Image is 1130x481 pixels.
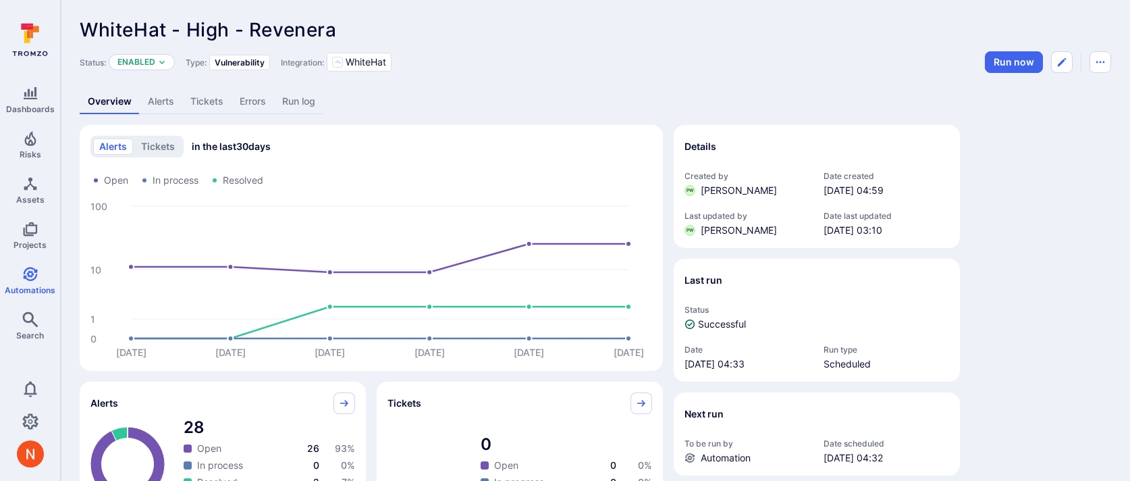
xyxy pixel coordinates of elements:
[209,55,270,70] div: Vulnerability
[90,313,95,325] text: 1
[414,347,445,358] text: [DATE]
[5,285,55,295] span: Automations
[514,347,544,358] text: [DATE]
[135,138,181,155] button: tickets
[274,89,323,114] a: Run log
[223,174,263,187] span: Resolved
[232,89,274,114] a: Errors
[90,264,101,276] text: 10
[387,397,421,410] span: Tickets
[80,89,140,114] a: Overview
[20,149,41,159] span: Risks
[684,185,695,196] div: Peter Wake
[684,140,716,153] h2: Details
[16,195,45,205] span: Assets
[116,347,146,358] text: [DATE]
[17,440,44,467] div: Neeren Patki
[80,18,337,41] span: WhiteHat - High - Revenera
[90,201,107,212] text: 100
[197,442,221,455] span: Open
[80,57,106,68] span: Status:
[674,259,960,382] section: Last run widget
[341,459,355,471] span: 0 %
[6,104,55,114] span: Dashboards
[182,89,232,114] a: Tickets
[1051,51,1073,73] button: Edit automation
[701,184,777,197] span: [PERSON_NAME]
[153,174,198,187] span: In process
[824,451,949,465] span: [DATE] 04:32
[315,347,345,358] text: [DATE]
[638,459,652,471] span: 0 %
[610,459,616,471] span: 0
[614,347,644,358] text: [DATE]
[90,397,118,410] span: Alerts
[93,138,133,155] button: alerts
[698,318,746,331] span: Successful
[158,58,166,66] button: Expand dropdown
[17,440,44,467] img: ACg8ocIprwjrgDQnDsNSk9Ghn5p5-B8DpAKWoJ5Gi9syOE4K59tr4Q=s96-c
[184,417,355,438] span: total
[117,57,155,68] button: Enabled
[192,140,271,153] span: in the last 30 days
[281,57,324,68] span: Integration:
[335,442,355,454] span: 93 %
[824,357,949,371] span: Scheduled
[684,225,695,236] div: Peter Wake
[985,51,1043,73] button: Run automation
[80,89,1111,114] div: Automation tabs
[824,345,949,355] span: Run type
[494,459,518,472] span: Open
[14,240,47,250] span: Projects
[80,125,663,371] div: Alerts/Tickets trend
[481,434,652,455] span: total
[1089,51,1111,73] button: Automation menu
[104,174,128,187] span: Open
[824,171,949,181] span: Date created
[684,211,810,221] span: Last updated by
[313,459,319,471] span: 0
[16,330,44,340] span: Search
[824,184,949,197] span: [DATE] 04:59
[307,442,319,454] span: 26
[346,55,386,69] span: WhiteHat
[701,451,751,465] span: Automation
[684,171,810,181] span: Created by
[684,345,810,355] span: Date
[684,407,724,421] h2: Next run
[684,274,722,287] h2: Last run
[701,224,777,237] span: [PERSON_NAME]
[824,211,949,221] span: Date last updated
[684,357,810,371] span: [DATE] 04:33
[674,125,960,248] section: Details widget
[186,57,207,68] span: Type:
[90,333,97,345] text: 0
[824,438,949,449] span: Date scheduled
[197,459,243,472] span: In process
[684,438,810,449] span: To be run by
[684,305,949,315] span: Status
[215,347,246,358] text: [DATE]
[140,89,182,114] a: Alerts
[674,393,960,476] section: Next run widget
[824,224,949,237] span: [DATE] 03:10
